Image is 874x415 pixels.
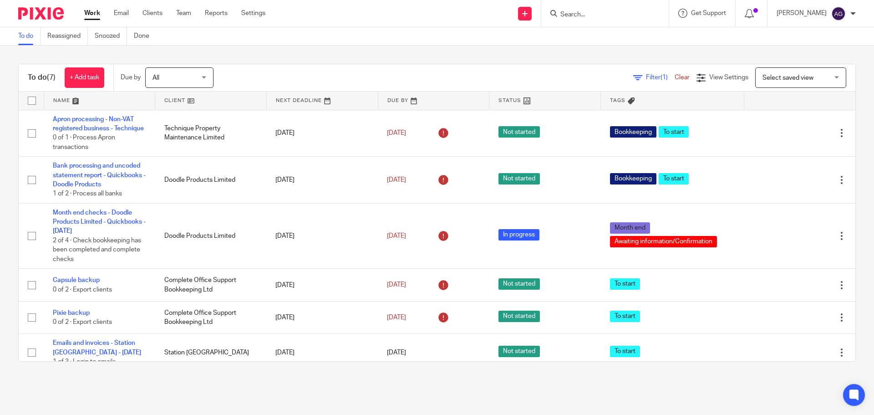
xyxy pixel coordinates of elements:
span: All [152,75,159,81]
a: Snoozed [95,27,127,45]
td: Station [GEOGRAPHIC_DATA] [155,334,267,371]
span: To start [610,311,640,322]
span: To start [659,173,689,184]
a: Settings [241,9,265,18]
span: [DATE] [387,349,406,356]
img: Pixie [18,7,64,20]
span: 1 of 3 · Login to emails [53,359,116,365]
span: 2 of 4 · Check bookkeeping has been completed and complete checks [53,237,141,262]
span: 1 of 2 · Process all banks [53,190,122,197]
a: Bank processing and uncoded statement report - Quickbooks - Doodle Products [53,163,146,188]
span: Awaiting information/Confirmation [610,236,717,247]
a: Team [176,9,191,18]
a: To do [18,27,41,45]
a: + Add task [65,67,104,88]
span: [DATE] [387,233,406,239]
img: svg%3E [831,6,846,21]
span: [DATE] [387,130,406,136]
td: [DATE] [266,157,378,204]
span: Tags [610,98,625,103]
td: Complete Office Support Bookkeeping Ltd [155,269,267,301]
input: Search [559,11,641,19]
a: Capsule backup [53,277,100,283]
td: [DATE] [266,334,378,371]
span: Not started [498,126,540,138]
p: Due by [121,73,141,82]
td: [DATE] [266,203,378,269]
span: To start [610,278,640,290]
a: Pixie backup [53,310,90,316]
span: To start [659,126,689,138]
span: In progress [498,229,539,241]
span: Filter [646,74,675,81]
h1: To do [28,73,56,82]
span: Get Support [691,10,726,16]
a: Reports [205,9,228,18]
td: Technique Property Maintenance Limited [155,110,267,157]
td: Doodle Products Limited [155,203,267,269]
a: Email [114,9,129,18]
span: Month end [610,222,650,234]
a: Apron processing - Non-VAT registered business - Technique [53,116,144,132]
a: Done [134,27,156,45]
span: [DATE] [387,314,406,321]
a: Work [84,9,100,18]
a: Emails and invoices - Station [GEOGRAPHIC_DATA] - [DATE] [53,340,141,355]
span: Not started [498,346,540,357]
span: (1) [661,74,668,81]
span: Bookkeeping [610,126,656,138]
span: 0 of 2 · Export clients [53,287,112,293]
span: Not started [498,173,540,184]
a: Month end checks - Doodle Products Limited - Quickbooks - [DATE] [53,210,146,235]
span: View Settings [709,74,748,81]
td: [DATE] [266,301,378,333]
span: To start [610,346,640,357]
span: 0 of 2 · Export clients [53,319,112,325]
a: Clear [675,74,690,81]
span: Select saved view [762,75,813,81]
td: Doodle Products Limited [155,157,267,204]
a: Reassigned [47,27,88,45]
span: 0 of 1 · Process Apron transactions [53,134,115,150]
td: Complete Office Support Bookkeeping Ltd [155,301,267,333]
a: Clients [142,9,163,18]
span: Bookkeeping [610,173,656,184]
span: [DATE] [387,177,406,183]
p: [PERSON_NAME] [777,9,827,18]
td: [DATE] [266,110,378,157]
span: [DATE] [387,282,406,288]
td: [DATE] [266,269,378,301]
span: (7) [47,74,56,81]
span: Not started [498,278,540,290]
span: Not started [498,311,540,322]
